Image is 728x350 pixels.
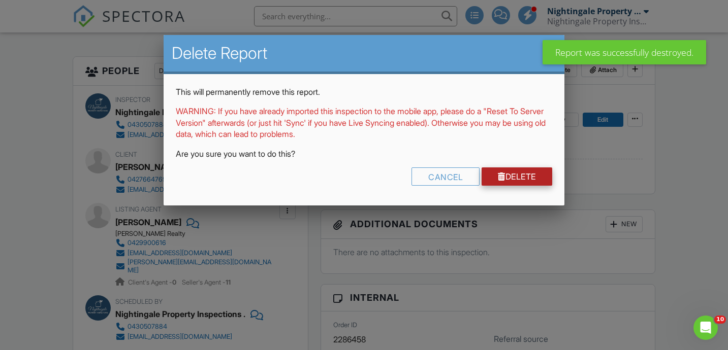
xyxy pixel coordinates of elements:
[714,316,726,324] span: 10
[543,40,706,64] div: Report was successfully destroyed.
[172,43,556,63] h2: Delete Report
[176,148,552,159] p: Are you sure you want to do this?
[482,167,552,186] a: Delete
[176,86,552,97] p: This will permanently remove this report.
[176,106,552,139] p: WARNING: If you have already imported this inspection to the mobile app, please do a "Reset To Se...
[412,167,480,186] div: Cancel
[693,316,718,340] iframe: Intercom live chat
